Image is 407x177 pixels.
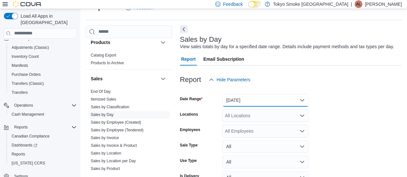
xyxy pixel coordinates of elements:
[180,127,200,132] label: Employees
[12,102,77,109] span: Operations
[206,73,253,86] button: Hide Parameters
[6,141,79,150] a: Dashboards
[6,79,79,88] button: Transfers (Classic)
[91,159,136,163] a: Sales by Location per Day
[159,39,167,46] button: Products
[222,140,309,153] button: All
[9,159,77,167] span: Washington CCRS
[180,158,197,163] label: Use Type
[12,112,44,117] span: Cash Management
[9,141,40,149] a: Dashboards
[86,51,172,69] div: Products
[9,132,52,140] a: Canadian Compliance
[222,155,309,168] button: All
[351,0,352,8] p: |
[9,62,77,69] span: Manifests
[12,90,28,95] span: Transfers
[91,75,103,82] h3: Sales
[248,1,262,8] input: Dark Mode
[6,159,79,168] button: [US_STATE] CCRS
[12,123,77,131] span: Reports
[6,52,79,61] button: Inventory Count
[1,101,79,110] button: Operations
[9,111,77,118] span: Cash Management
[18,13,77,26] span: Load All Apps in [GEOGRAPHIC_DATA]
[9,71,43,78] a: Purchase Orders
[91,143,137,148] span: Sales by Invoice & Product
[91,75,158,82] button: Sales
[91,128,143,132] a: Sales by Employee (Tendered)
[6,132,79,141] button: Canadian Compliance
[6,88,79,97] button: Transfers
[356,0,361,8] span: AL
[180,96,203,102] label: Date Range
[300,128,305,134] button: Open list of options
[203,53,244,66] span: Email Subscription
[9,132,77,140] span: Canadian Compliance
[12,123,30,131] button: Reports
[12,102,36,109] button: Operations
[159,75,167,83] button: Sales
[12,81,44,86] span: Transfers (Classic)
[9,80,77,87] span: Transfers (Classic)
[217,76,250,83] span: Hide Parameters
[91,97,116,102] a: Itemized Sales
[91,61,124,65] a: Products to Archive
[14,103,33,108] span: Operations
[12,161,45,166] span: [US_STATE] CCRS
[91,166,120,171] span: Sales by Product
[180,43,394,50] div: View sales totals by day for a specified date range. Details include payment methods and tax type...
[13,1,42,7] img: Cova
[91,60,124,66] span: Products to Archive
[9,53,77,60] span: Inventory Count
[12,54,39,59] span: Inventory Count
[355,0,362,8] div: Amy-Lauren Wolbert
[180,143,198,148] label: Sale Type
[12,152,25,157] span: Reports
[180,112,198,117] label: Locations
[9,62,31,69] a: Manifests
[91,89,111,94] span: End Of Day
[9,80,46,87] a: Transfers (Classic)
[91,166,120,171] a: Sales by Product
[222,94,309,107] button: [DATE]
[91,53,116,58] a: Catalog Export
[9,150,77,158] span: Reports
[12,72,41,77] span: Purchase Orders
[12,134,50,139] span: Canadian Compliance
[9,159,48,167] a: [US_STATE] CCRS
[6,61,79,70] button: Manifests
[9,44,51,51] a: Adjustments (Classic)
[9,89,30,96] a: Transfers
[180,76,201,84] h3: Report
[91,105,129,109] a: Sales by Classification
[91,39,158,46] button: Products
[91,112,114,117] a: Sales by Day
[365,0,402,8] p: [PERSON_NAME]
[9,141,77,149] span: Dashboards
[12,45,49,50] span: Adjustments (Classic)
[1,123,79,132] button: Reports
[273,0,348,8] p: Tokyo Smoke [GEOGRAPHIC_DATA]
[12,143,37,148] span: Dashboards
[223,1,243,7] span: Feedback
[6,150,79,159] button: Reports
[91,151,121,155] a: Sales by Location
[9,44,77,51] span: Adjustments (Classic)
[91,89,111,94] a: End Of Day
[9,111,47,118] a: Cash Management
[9,71,77,78] span: Purchase Orders
[180,25,188,33] button: Next
[91,143,137,148] a: Sales by Invoice & Product
[91,112,114,117] span: Sales by Day
[9,89,77,96] span: Transfers
[180,36,222,43] h3: Sales by Day
[12,63,28,68] span: Manifests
